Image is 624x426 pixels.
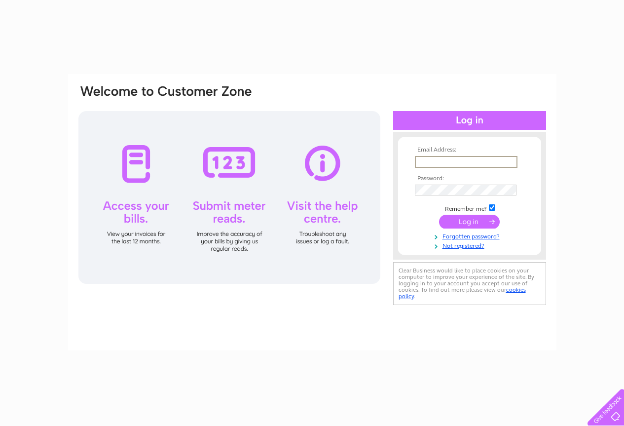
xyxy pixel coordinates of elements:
[439,215,500,229] input: Submit
[393,262,546,305] div: Clear Business would like to place cookies on your computer to improve your experience of the sit...
[412,203,527,213] td: Remember me?
[415,231,527,240] a: Forgotten password?
[412,175,527,182] th: Password:
[399,286,526,300] a: cookies policy
[415,240,527,250] a: Not registered?
[412,147,527,154] th: Email Address:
